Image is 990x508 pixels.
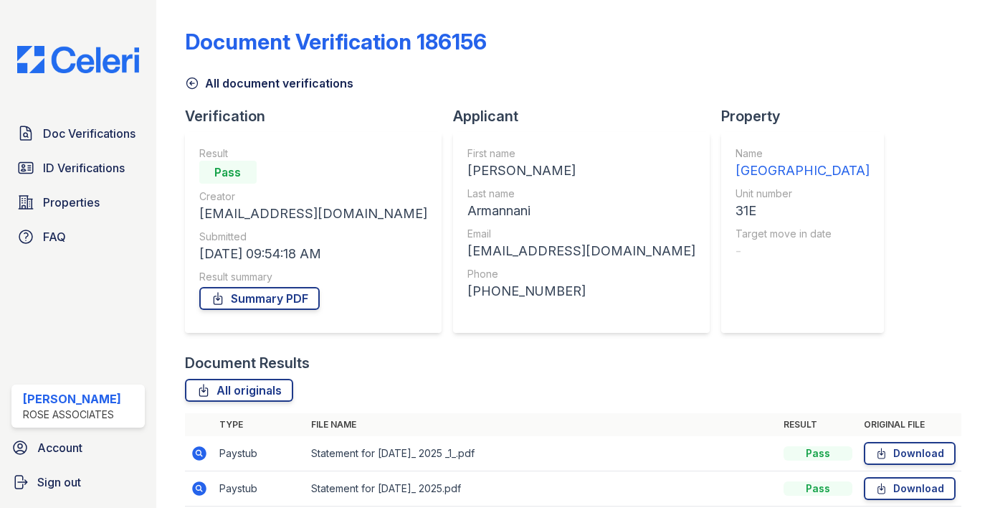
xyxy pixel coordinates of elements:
[11,222,145,251] a: FAQ
[199,244,427,264] div: [DATE] 09:54:18 AM
[185,353,310,373] div: Document Results
[185,75,353,92] a: All document verifications
[199,204,427,224] div: [EMAIL_ADDRESS][DOMAIN_NAME]
[736,146,870,161] div: Name
[467,201,695,221] div: Armannani
[214,413,305,436] th: Type
[43,159,125,177] span: ID Verifications
[11,188,145,217] a: Properties
[736,161,870,181] div: [GEOGRAPHIC_DATA]
[305,436,778,471] td: Statement for [DATE]_ 2025 _1_.pdf
[11,154,145,182] a: ID Verifications
[199,146,427,161] div: Result
[467,146,695,161] div: First name
[736,227,870,241] div: Target move in date
[778,413,858,436] th: Result
[23,390,121,408] div: [PERSON_NAME]
[11,119,145,148] a: Doc Verifications
[736,187,870,201] div: Unit number
[37,474,81,491] span: Sign out
[6,46,151,73] img: CE_Logo_Blue-a8612792a0a2168367f1c8372b55b34899dd931a85d93a1a3d3e32e68fde9ad4.png
[721,106,895,126] div: Property
[467,187,695,201] div: Last name
[199,230,427,244] div: Submitted
[185,106,453,126] div: Verification
[185,379,293,402] a: All originals
[43,194,100,211] span: Properties
[864,477,956,500] a: Download
[467,241,695,261] div: [EMAIL_ADDRESS][DOMAIN_NAME]
[467,227,695,241] div: Email
[305,413,778,436] th: File name
[736,146,870,181] a: Name [GEOGRAPHIC_DATA]
[467,267,695,281] div: Phone
[214,436,305,471] td: Paystub
[467,281,695,301] div: [PHONE_NUMBER]
[199,270,427,284] div: Result summary
[43,125,135,142] span: Doc Verifications
[736,241,870,261] div: -
[6,433,151,462] a: Account
[199,189,427,204] div: Creator
[784,446,852,461] div: Pass
[185,29,487,55] div: Document Verification 186156
[199,161,257,184] div: Pass
[199,287,320,310] a: Summary PDF
[305,471,778,507] td: Statement for [DATE]_ 2025.pdf
[43,228,66,245] span: FAQ
[6,468,151,497] a: Sign out
[214,471,305,507] td: Paystub
[453,106,721,126] div: Applicant
[467,161,695,181] div: [PERSON_NAME]
[784,481,852,496] div: Pass
[37,439,82,456] span: Account
[736,201,870,221] div: 31E
[858,413,961,436] th: Original file
[864,442,956,465] a: Download
[23,408,121,422] div: Rose Associates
